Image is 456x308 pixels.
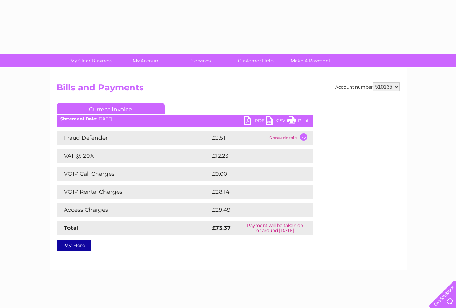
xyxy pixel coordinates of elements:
[238,221,313,235] td: Payment will be taken on or around [DATE]
[210,167,296,181] td: £0.00
[62,54,121,67] a: My Clear Business
[210,185,297,199] td: £28.14
[212,224,231,231] strong: £73.37
[210,131,267,145] td: £3.51
[210,203,298,217] td: £29.49
[64,224,79,231] strong: Total
[57,185,210,199] td: VOIP Rental Charges
[335,82,400,91] div: Account number
[210,149,297,163] td: £12.23
[281,54,340,67] a: Make A Payment
[266,116,287,127] a: CSV
[57,131,210,145] td: Fraud Defender
[116,54,176,67] a: My Account
[57,82,400,96] h2: Bills and Payments
[57,240,91,251] a: Pay Here
[226,54,285,67] a: Customer Help
[171,54,231,67] a: Services
[57,103,165,114] a: Current Invoice
[267,131,313,145] td: Show details
[57,203,210,217] td: Access Charges
[287,116,309,127] a: Print
[244,116,266,127] a: PDF
[57,167,210,181] td: VOIP Call Charges
[57,116,313,121] div: [DATE]
[60,116,97,121] b: Statement Date:
[57,149,210,163] td: VAT @ 20%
